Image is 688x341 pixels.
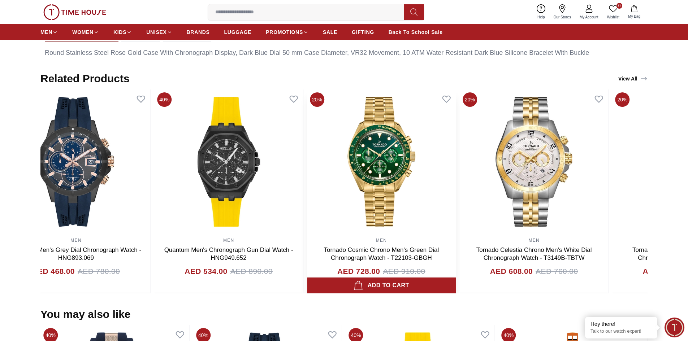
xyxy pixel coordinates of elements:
span: Back To School Sale [389,29,443,36]
span: KIDS [113,29,126,36]
a: Tornado Celestia Chrono Men's White Dial Chronograph Watch - T3149B-TBTW [476,246,592,261]
span: PROMOTIONS [266,29,303,36]
a: MEN [70,238,81,243]
span: 40% [157,92,172,107]
div: View All [618,75,648,82]
span: GIFTING [352,29,374,36]
a: 0Wishlist [603,3,624,21]
span: Help [535,14,548,20]
a: MEN [223,238,234,243]
a: SALE [323,26,337,39]
a: BRANDS [187,26,210,39]
a: PROMOTIONS [266,26,308,39]
h2: You may also like [40,308,131,321]
span: AED 910.00 [383,266,425,277]
a: Tornado Cosmic Chrono Men's Green Dial Chronograph Watch - T22103-GBGH [324,246,439,261]
a: Quantum Men's Grey Dial Chronograph Watch - HNG893.069 [11,246,142,261]
img: Quantum Men's Chronograph Gun Dial Watch - HNG949.652 [154,89,303,234]
a: Back To School Sale [389,26,443,39]
img: Quantum Men's Grey Dial Chronograph Watch - HNG893.069 [2,89,151,234]
h4: AED 728.00 [337,266,380,277]
span: 0 [616,3,622,9]
a: Our Stores [549,3,575,21]
span: 20% [463,92,477,107]
span: UNISEX [146,29,166,36]
img: Tornado Celestia Chrono Men's White Dial Chronograph Watch - T3149B-TBTW [460,89,609,234]
img: ... [43,4,106,20]
span: 20% [615,92,630,107]
div: Add to cart [354,280,409,290]
button: Add to cart [307,277,456,293]
span: MEN [40,29,52,36]
span: AED 760.00 [536,266,578,277]
span: SALE [323,29,337,36]
span: My Bag [625,14,643,19]
span: AED 780.00 [78,266,120,277]
span: Our Stores [551,14,574,20]
h4: AED 608.00 [490,266,533,277]
img: Tornado Cosmic Chrono Men's Green Dial Chronograph Watch - T22103-GBGH [307,89,456,234]
div: Chat Widget [665,318,684,337]
a: Help [533,3,549,21]
span: 20% [310,92,324,107]
div: Hey there! [590,320,652,328]
a: MEN [40,26,58,39]
div: Round Stainless Steel Rose Gold Case With Chronograph Display, Dark Blue Dial 50 mm Case Diameter... [45,48,643,58]
span: My Account [577,14,601,20]
h2: Related Products [40,72,130,85]
h4: AED 560.00 [643,266,685,277]
a: KIDS [113,26,132,39]
span: LUGGAGE [224,29,252,36]
a: GIFTING [352,26,374,39]
h4: AED 534.00 [185,266,227,277]
a: LUGGAGE [224,26,252,39]
span: Wishlist [604,14,622,20]
a: MEN [376,238,387,243]
span: AED 890.00 [230,266,273,277]
a: UNISEX [146,26,172,39]
a: MEN [528,238,539,243]
h4: AED 468.00 [32,266,75,277]
span: BRANDS [187,29,210,36]
a: WOMEN [72,26,99,39]
span: WOMEN [72,29,94,36]
a: Quantum Men's Chronograph Gun Dial Watch - HNG949.652 [164,246,293,261]
button: My Bag [624,4,645,21]
a: View All [617,74,649,84]
p: Talk to our watch expert! [590,328,652,335]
